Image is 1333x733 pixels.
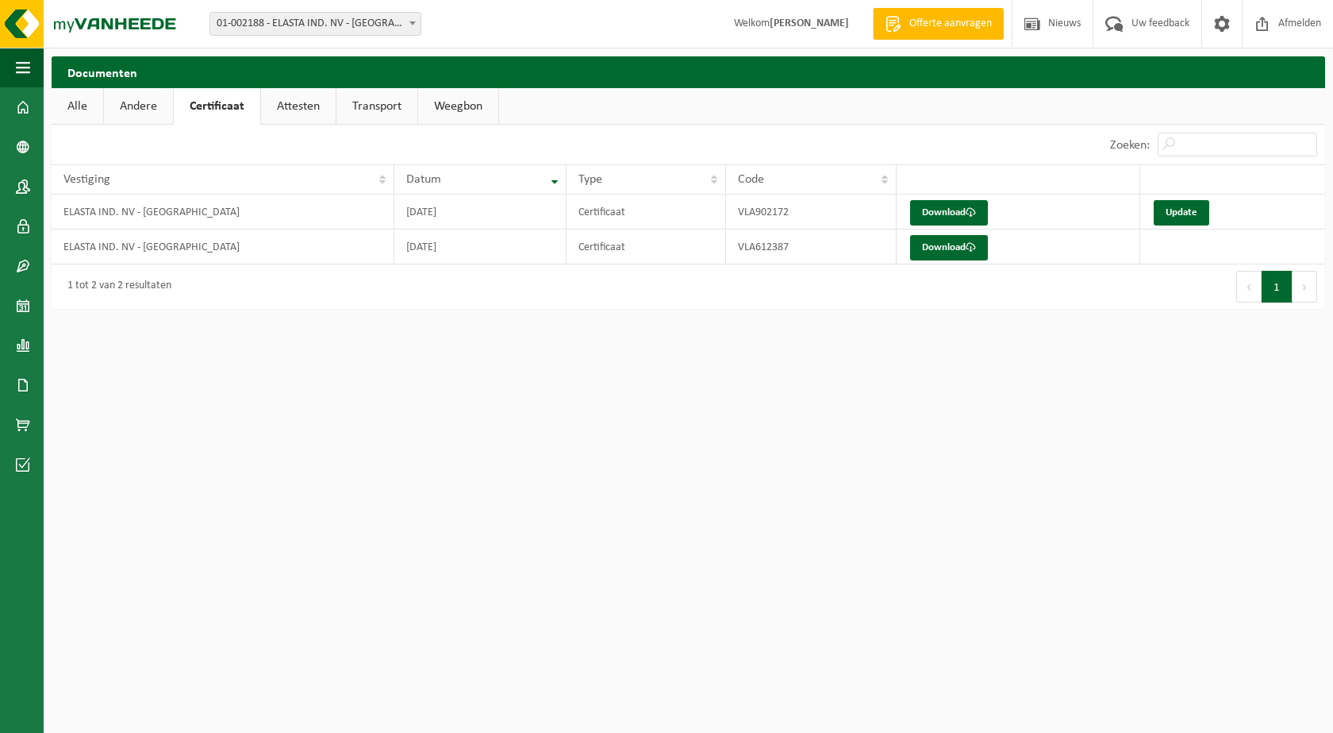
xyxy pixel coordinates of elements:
[406,173,441,186] span: Datum
[567,230,726,264] td: Certificaat
[910,200,988,226] a: Download
[738,173,764,186] span: Code
[567,195,726,230] td: Certificaat
[726,195,897,230] td: VLA902172
[261,88,336,125] a: Attesten
[578,173,602,186] span: Type
[1236,271,1262,303] button: Previous
[418,88,498,125] a: Weegbon
[104,88,173,125] a: Andere
[60,272,171,301] div: 1 tot 2 van 2 resultaten
[1293,271,1317,303] button: Next
[873,8,1004,40] a: Offerte aanvragen
[910,235,988,260] a: Download
[210,13,421,35] span: 01-002188 - ELASTA IND. NV - WAREGEM
[1110,139,1150,152] label: Zoeken:
[52,230,394,264] td: ELASTA IND. NV - [GEOGRAPHIC_DATA]
[52,88,103,125] a: Alle
[52,56,1325,87] h2: Documenten
[63,173,110,186] span: Vestiging
[1154,200,1209,226] a: Update
[174,88,260,125] a: Certificaat
[394,230,567,264] td: [DATE]
[770,17,849,29] strong: [PERSON_NAME]
[209,12,421,36] span: 01-002188 - ELASTA IND. NV - WAREGEM
[394,195,567,230] td: [DATE]
[905,16,996,32] span: Offerte aanvragen
[52,195,394,230] td: ELASTA IND. NV - [GEOGRAPHIC_DATA]
[726,230,897,264] td: VLA612387
[1262,271,1293,303] button: 1
[336,88,417,125] a: Transport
